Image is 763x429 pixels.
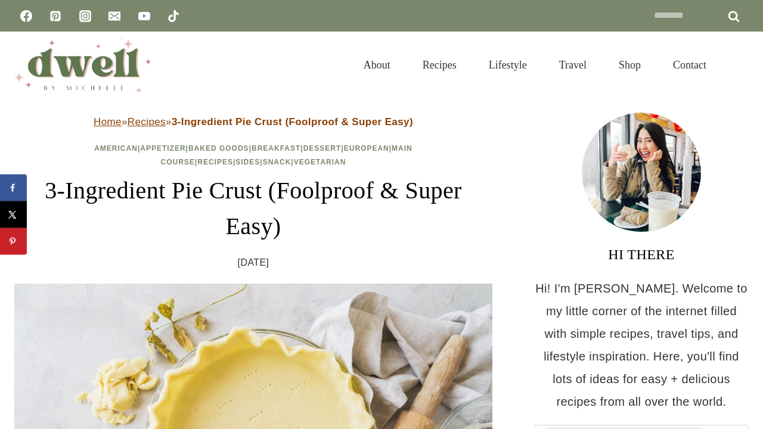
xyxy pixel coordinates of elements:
[235,158,260,166] a: Sides
[128,116,166,128] a: Recipes
[348,44,722,86] nav: Primary Navigation
[534,277,749,413] p: Hi! I'm [PERSON_NAME]. Welcome to my little corner of the internet filled with simple recipes, tr...
[162,4,185,28] a: TikTok
[348,44,407,86] a: About
[94,144,138,153] a: American
[14,173,492,244] h1: 3-Ingredient Pie Crust (Foolproof & Super Easy)
[73,4,97,28] a: Instagram
[263,158,291,166] a: Snack
[407,44,473,86] a: Recipes
[94,116,413,128] span: » »
[238,254,269,272] time: [DATE]
[344,144,389,153] a: European
[728,55,749,75] button: View Search Form
[188,144,249,153] a: Baked Goods
[132,4,156,28] a: YouTube
[14,4,38,28] a: Facebook
[44,4,67,28] a: Pinterest
[252,144,300,153] a: Breakfast
[657,44,722,86] a: Contact
[534,244,749,265] h3: HI THERE
[94,144,412,166] span: | | | | | | | | | |
[303,144,342,153] a: Dessert
[603,44,657,86] a: Shop
[543,44,603,86] a: Travel
[172,116,413,128] strong: 3-Ingredient Pie Crust (Foolproof & Super Easy)
[197,158,233,166] a: Recipes
[140,144,185,153] a: Appetizer
[103,4,126,28] a: Email
[294,158,346,166] a: Vegetarian
[473,44,543,86] a: Lifestyle
[94,116,122,128] a: Home
[14,38,151,92] img: DWELL by michelle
